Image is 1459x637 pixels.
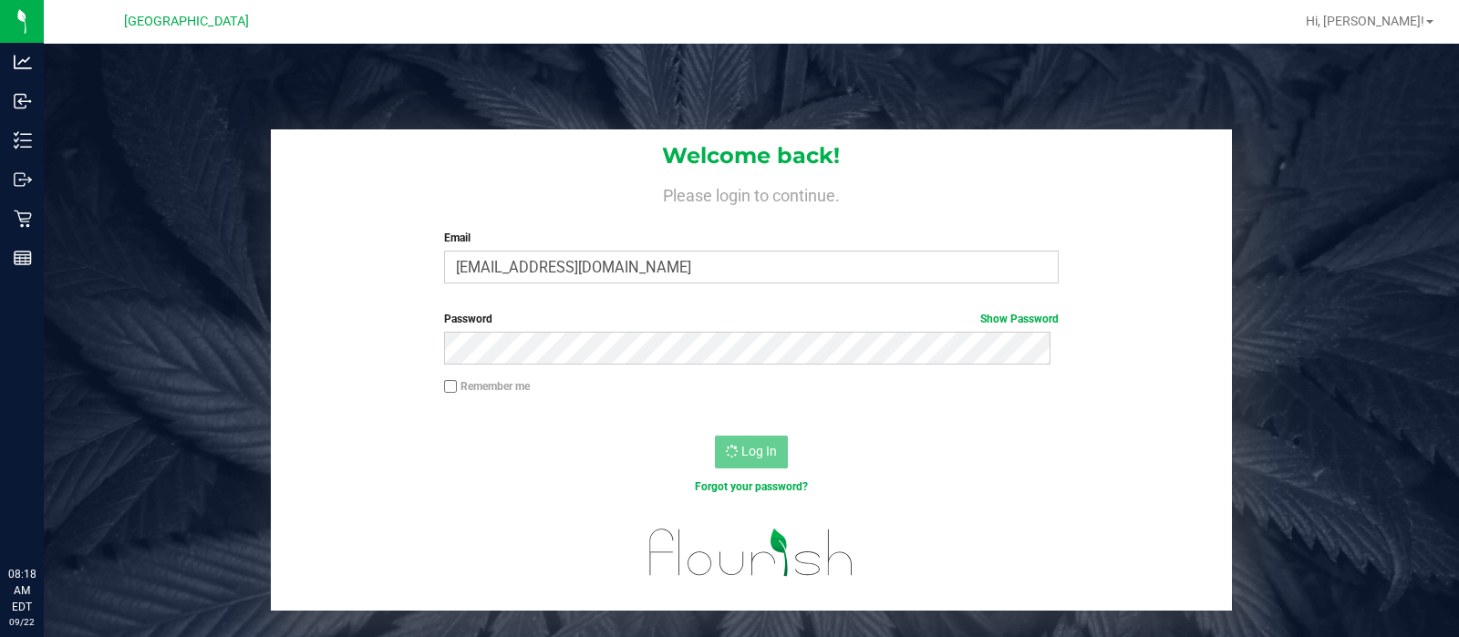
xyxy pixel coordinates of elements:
h1: Welcome back! [271,144,1233,168]
h4: Please login to continue. [271,182,1233,204]
button: Log In [715,436,788,468]
a: Forgot your password? [695,480,808,493]
p: 09/22 [8,615,36,629]
inline-svg: Reports [14,249,32,267]
label: Remember me [444,378,530,395]
img: flourish_logo.svg [631,514,872,591]
inline-svg: Outbound [14,170,32,189]
label: Email [444,230,1058,246]
inline-svg: Retail [14,210,32,228]
input: Remember me [444,380,457,393]
inline-svg: Inbound [14,92,32,110]
span: Log In [741,444,777,458]
a: Show Password [980,313,1059,325]
span: [GEOGRAPHIC_DATA] [124,14,249,29]
span: Hi, [PERSON_NAME]! [1306,14,1424,28]
inline-svg: Analytics [14,53,32,71]
span: Password [444,313,492,325]
p: 08:18 AM EDT [8,566,36,615]
inline-svg: Inventory [14,131,32,149]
